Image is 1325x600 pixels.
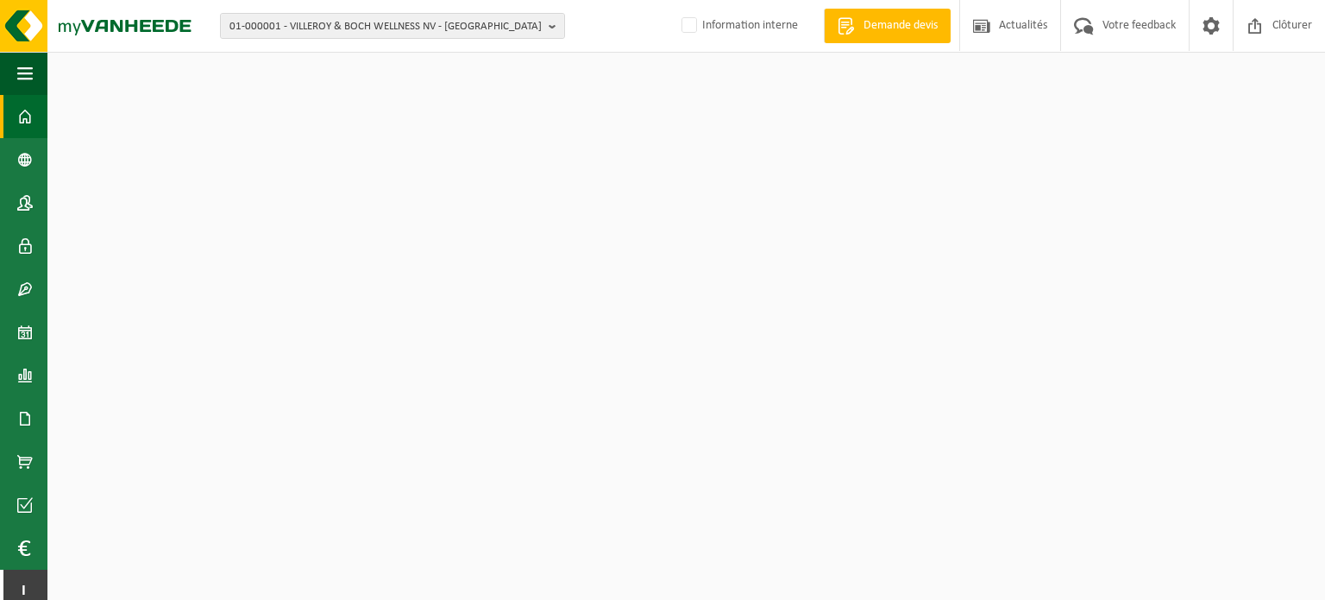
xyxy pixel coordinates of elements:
[229,14,542,40] span: 01-000001 - VILLEROY & BOCH WELLNESS NV - [GEOGRAPHIC_DATA]
[220,13,565,39] button: 01-000001 - VILLEROY & BOCH WELLNESS NV - [GEOGRAPHIC_DATA]
[678,13,798,39] label: Information interne
[824,9,951,43] a: Demande devis
[859,17,942,35] span: Demande devis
